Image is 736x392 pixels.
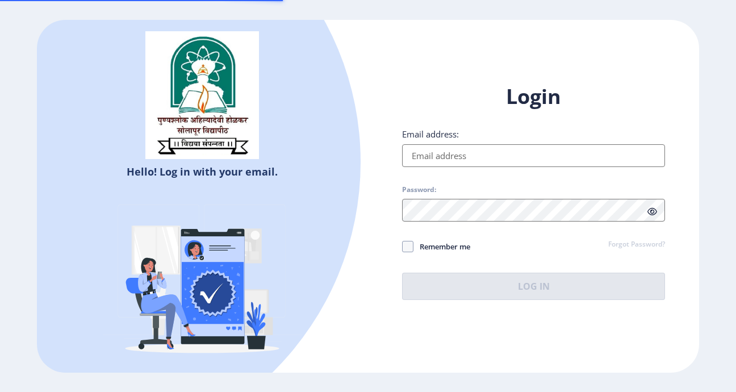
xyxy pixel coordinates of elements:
[402,185,436,194] label: Password:
[608,240,665,250] a: Forgot Password?
[103,183,302,382] img: Verified-rafiki.svg
[413,240,470,253] span: Remember me
[402,128,459,140] label: Email address:
[402,144,665,167] input: Email address
[145,31,259,160] img: sulogo.png
[402,273,665,300] button: Log In
[402,83,665,110] h1: Login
